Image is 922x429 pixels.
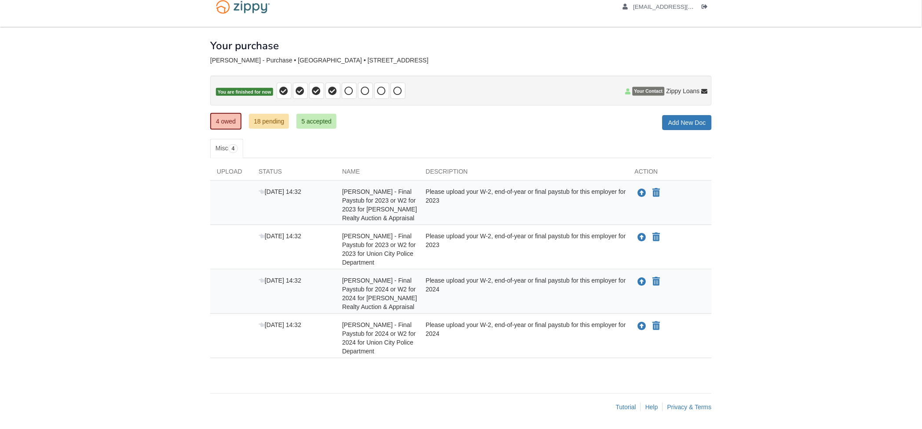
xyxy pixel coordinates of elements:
[702,4,712,12] a: Log out
[249,114,289,129] a: 18 pending
[252,167,336,180] div: Status
[637,232,648,243] button: Upload Tosha Funes - Final Paystub for 2023 or W2 for 2023 for Union City Police Department
[210,113,241,130] a: 4 owed
[628,167,712,180] div: Action
[645,404,658,411] a: Help
[623,4,734,12] a: edit profile
[637,320,648,332] button: Upload Tosha Funes - Final Paystub for 2024 or W2 for 2024 for Union City Police Department
[652,232,661,243] button: Declare Tosha Funes - Final Paystub for 2023 or W2 for 2023 for Union City Police Department not ...
[419,232,628,267] div: Please upload your W-2, end-of-year or final paystub for this employer for 2023
[342,277,417,310] span: [PERSON_NAME] - Final Paystub for 2024 or W2 for 2024 for [PERSON_NAME] Realty Auction & Appraisal
[216,88,273,96] span: You are finished for now
[662,115,712,130] a: Add New Doc
[259,188,301,195] span: [DATE] 14:32
[419,320,628,356] div: Please upload your W-2, end-of-year or final paystub for this employer for 2024
[210,139,243,158] a: Misc
[616,404,636,411] a: Tutorial
[259,233,301,240] span: [DATE] 14:32
[419,187,628,222] div: Please upload your W-2, end-of-year or final paystub for this employer for 2023
[637,276,648,287] button: Upload Tosha Funes - Final Paystub for 2024 or W2 for 2024 for Tarter Realty Auction & Appraisal
[342,188,417,222] span: [PERSON_NAME] - Final Paystub for 2023 or W2 for 2023 for [PERSON_NAME] Realty Auction & Appraisal
[228,144,238,153] span: 4
[652,276,661,287] button: Declare Tosha Funes - Final Paystub for 2024 or W2 for 2024 for Tarter Realty Auction & Appraisal...
[652,188,661,198] button: Declare Tosha Funes - Final Paystub for 2023 or W2 for 2023 for Tarter Realty Auction & Appraisal...
[633,87,665,96] span: Your Contact
[342,321,416,355] span: [PERSON_NAME] - Final Paystub for 2024 or W2 for 2024 for Union City Police Department
[210,57,712,64] div: [PERSON_NAME] - Purchase • [GEOGRAPHIC_DATA] • [STREET_ADDRESS]
[633,4,734,10] span: toshafunes@gmail.com
[259,277,301,284] span: [DATE] 14:32
[259,321,301,328] span: [DATE] 14:32
[210,40,279,51] h1: Your purchase
[419,167,628,180] div: Description
[652,321,661,331] button: Declare Tosha Funes - Final Paystub for 2024 or W2 for 2024 for Union City Police Department not ...
[666,87,700,96] span: Zippy Loans
[210,167,252,180] div: Upload
[667,404,712,411] a: Privacy & Terms
[296,114,337,129] a: 5 accepted
[342,233,416,266] span: [PERSON_NAME] - Final Paystub for 2023 or W2 for 2023 for Union City Police Department
[336,167,419,180] div: Name
[419,276,628,311] div: Please upload your W-2, end-of-year or final paystub for this employer for 2024
[637,187,648,199] button: Upload Tosha Funes - Final Paystub for 2023 or W2 for 2023 for Tarter Realty Auction & Appraisal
